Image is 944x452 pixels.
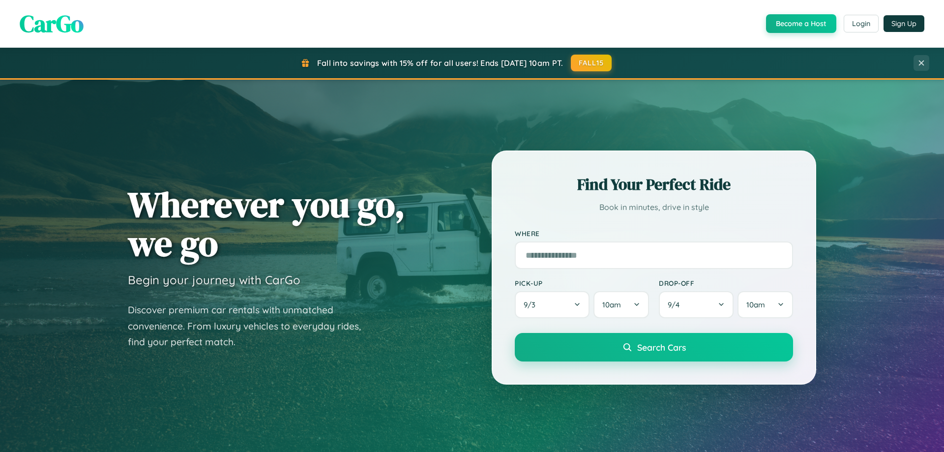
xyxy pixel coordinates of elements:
[659,291,734,318] button: 9/4
[128,185,405,263] h1: Wherever you go, we go
[602,300,621,309] span: 10am
[128,302,374,350] p: Discover premium car rentals with unmatched convenience. From luxury vehicles to everyday rides, ...
[737,291,793,318] button: 10am
[637,342,686,353] span: Search Cars
[593,291,649,318] button: 10am
[659,279,793,287] label: Drop-off
[20,7,84,40] span: CarGo
[668,300,684,309] span: 9 / 4
[515,291,590,318] button: 9/3
[746,300,765,309] span: 10am
[128,272,300,287] h3: Begin your journey with CarGo
[524,300,540,309] span: 9 / 3
[844,15,879,32] button: Login
[515,333,793,362] button: Search Cars
[515,229,793,238] label: Where
[515,279,649,287] label: Pick-up
[515,200,793,214] p: Book in minutes, drive in style
[571,55,612,71] button: FALL15
[884,15,924,32] button: Sign Up
[766,14,836,33] button: Become a Host
[515,174,793,195] h2: Find Your Perfect Ride
[317,58,563,68] span: Fall into savings with 15% off for all users! Ends [DATE] 10am PT.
